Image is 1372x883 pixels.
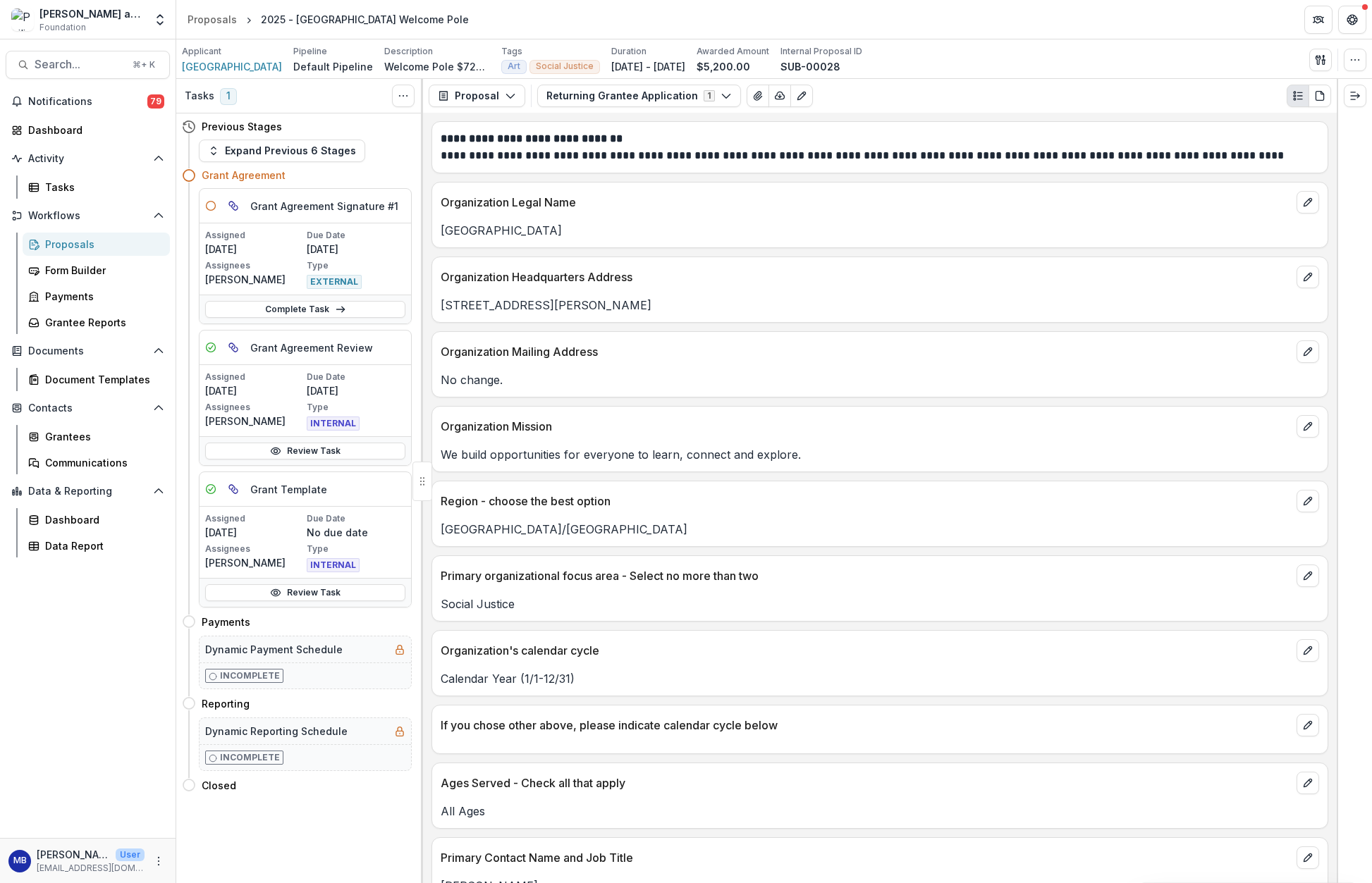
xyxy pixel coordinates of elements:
button: Edit as form [790,85,813,107]
span: Foundation [39,21,86,34]
p: Default Pipeline [293,59,373,74]
a: Document Templates [23,368,170,391]
span: INTERNAL [307,558,360,572]
button: edit [1297,415,1319,438]
p: Organization Mission [441,418,1291,435]
div: Document Templates [45,372,159,387]
a: Data Report [23,534,170,557]
p: Due Date [307,512,405,525]
button: Search... [6,51,170,79]
a: Payments [23,285,170,308]
button: Plaintext view [1287,85,1309,107]
p: Type [307,401,405,414]
div: Dashboard [28,123,159,137]
button: Open Documents [6,340,170,362]
p: Organization's calendar cycle [441,642,1291,659]
button: edit [1297,714,1319,736]
div: [PERSON_NAME] and [PERSON_NAME] Foundation [39,6,145,21]
p: User [116,848,145,861]
div: Communications [45,455,159,470]
span: INTERNAL [307,416,360,431]
button: Get Help [1338,6,1366,34]
span: 1 [220,88,237,105]
div: Grantees [45,429,159,444]
button: edit [1297,490,1319,512]
h3: Tasks [185,90,214,102]
span: Data & Reporting [28,486,147,498]
p: Primary organizational focus area - Select no more than two [441,567,1291,584]
p: No change. [441,371,1319,388]
p: Social Justice [441,595,1319,612]
span: Notifications [28,96,147,108]
p: Assignees [205,401,304,414]
p: Internal Proposal ID [780,45,862,58]
h4: Grant Agreement [202,168,286,183]
h5: Grant Agreement Review [250,340,373,355]
span: 79 [147,94,164,109]
button: Expand right [1344,85,1366,107]
a: Dashboard [23,508,170,531]
a: Form Builder [23,259,170,282]
p: All Ages [441,803,1319,820]
p: [STREET_ADDRESS][PERSON_NAME] [441,297,1319,314]
span: Documents [28,345,147,357]
h4: Closed [202,778,236,793]
div: Grantee Reports [45,315,159,330]
a: Grantee Reports [23,311,170,334]
p: Calendar Year (1/1-12/31) [441,670,1319,687]
p: If you chose other above, please indicate calendar cycle below [441,717,1291,734]
div: Proposals [45,237,159,252]
button: Partners [1304,6,1333,34]
a: Review Task [205,443,405,459]
p: [PERSON_NAME] [205,414,304,428]
button: More [150,853,167,870]
div: Melissa Bemel [13,856,27,865]
button: View dependent tasks [222,336,245,359]
button: Open Workflows [6,204,170,227]
p: Organization Mailing Address [441,343,1291,360]
p: Assignees [205,543,304,555]
p: Duration [611,45,647,58]
div: Dashboard [45,512,159,527]
h4: Payments [202,615,250,629]
p: Incomplete [220,751,280,764]
p: [GEOGRAPHIC_DATA]/[GEOGRAPHIC_DATA] [441,521,1319,538]
p: Incomplete [220,669,280,682]
button: Proposal [429,85,525,107]
p: $5,200.00 [697,59,750,74]
div: ⌘ + K [130,57,158,73]
div: 2025 - [GEOGRAPHIC_DATA] Welcome Pole [261,12,469,27]
button: edit [1297,564,1319,587]
span: Activity [28,153,147,165]
p: Primary Contact Name and Job Title [441,849,1291,866]
p: Type [307,543,405,555]
p: SUB-00028 [780,59,840,74]
button: Returning Grantee Application1 [537,85,741,107]
h4: Previous Stages [202,119,282,134]
p: Assigned [205,371,304,383]
h5: Dynamic Reporting Schedule [205,724,348,739]
a: [GEOGRAPHIC_DATA] [182,59,282,74]
a: Proposals [182,9,243,30]
p: Region - choose the best option [441,493,1291,510]
p: We build opportunities for everyone to learn, connect and explore. [441,446,1319,463]
p: [DATE] [205,242,304,257]
div: Proposals [188,12,237,27]
p: Organization Headquarters Address [441,268,1291,285]
a: Tasks [23,175,170,199]
p: No due date [307,525,405,540]
p: Tags [501,45,522,58]
div: Data Report [45,538,159,553]
p: [DATE] [205,383,304,398]
h4: Reporting [202,696,250,711]
img: Philip and Muriel Berman Foundation [11,8,34,31]
button: edit [1297,191,1319,214]
p: Organization Legal Name [441,194,1291,211]
a: Dashboard [6,118,170,142]
h5: Dynamic Payment Schedule [205,642,343,657]
a: Complete Task [205,301,405,318]
a: Communications [23,451,170,474]
div: Payments [45,289,159,304]
h5: Grant Template [250,482,327,497]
